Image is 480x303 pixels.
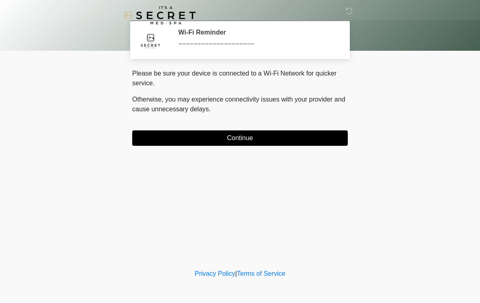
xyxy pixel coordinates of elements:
[178,28,336,36] h2: Wi-Fi Reminder
[178,39,336,49] div: ~~~~~~~~~~~~~~~~~~~~
[209,106,211,113] span: .
[138,28,163,53] img: Agent Avatar
[237,270,285,277] a: Terms of Service
[235,270,237,277] a: |
[132,69,348,88] p: Please be sure your device is connected to a Wi-Fi Network for quicker service.
[195,270,236,277] a: Privacy Policy
[132,95,348,114] p: Otherwise, you may experience connectivity issues with your provider and cause unnecessary delays
[124,6,196,24] img: It's A Secret Med Spa Logo
[132,130,348,146] button: Continue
